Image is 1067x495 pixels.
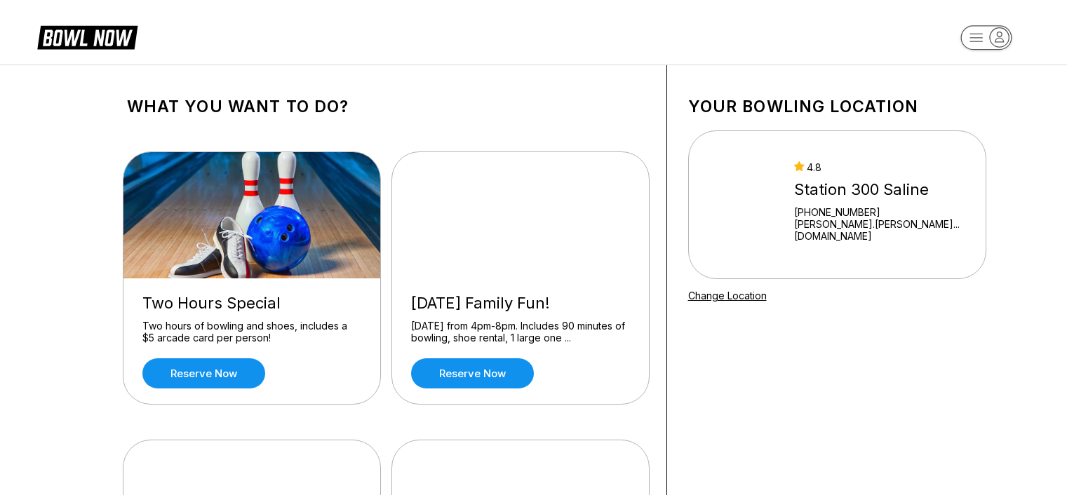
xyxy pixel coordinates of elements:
[794,161,967,173] div: 4.8
[794,206,967,218] div: [PHONE_NUMBER]
[123,152,382,278] img: Two Hours Special
[127,97,645,116] h1: What you want to do?
[142,294,361,313] div: Two Hours Special
[411,320,630,344] div: [DATE] from 4pm-8pm. Includes 90 minutes of bowling, shoe rental, 1 large one ...
[142,358,265,388] a: Reserve now
[794,218,967,242] a: [PERSON_NAME].[PERSON_NAME]...[DOMAIN_NAME]
[707,152,782,257] img: Station 300 Saline
[392,152,650,278] img: Friday Family Fun!
[411,358,534,388] a: Reserve now
[688,290,767,301] a: Change Location
[688,97,986,116] h1: Your bowling location
[142,320,361,344] div: Two hours of bowling and shoes, includes a $5 arcade card per person!
[794,180,967,199] div: Station 300 Saline
[411,294,630,313] div: [DATE] Family Fun!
